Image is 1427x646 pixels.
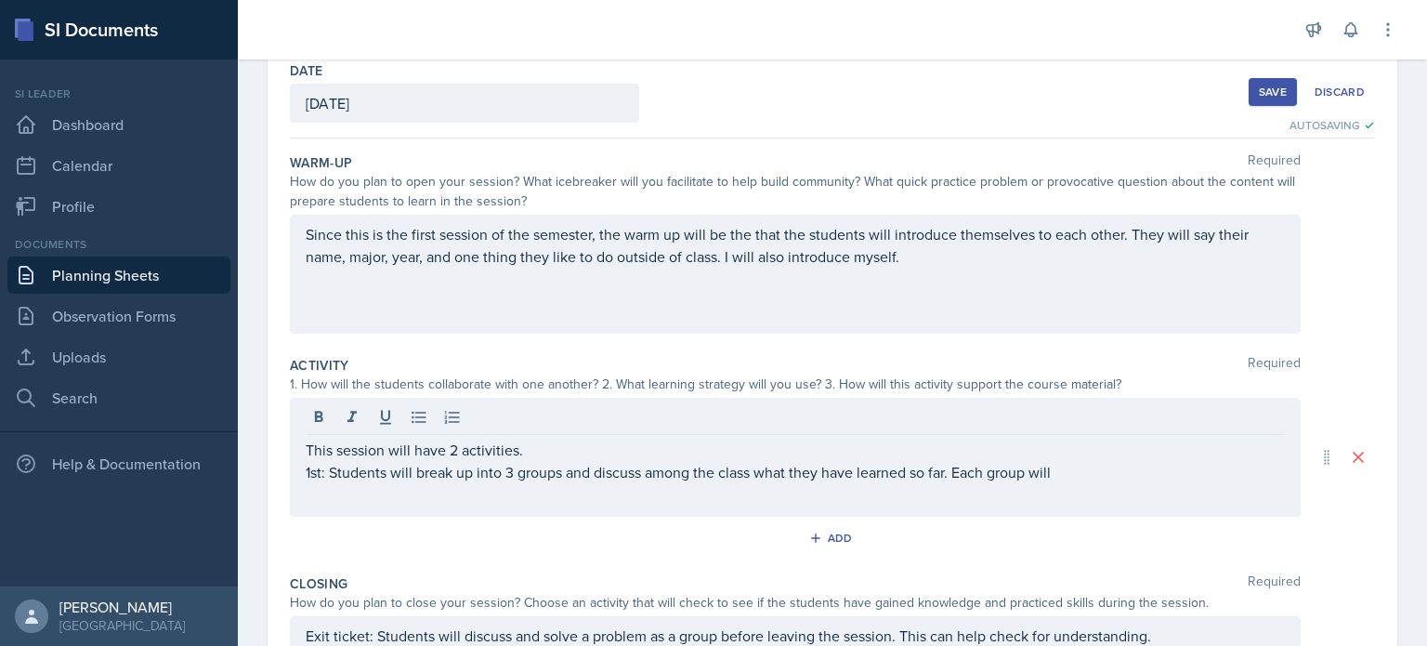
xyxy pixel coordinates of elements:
label: Activity [290,356,349,375]
a: Calendar [7,147,230,184]
a: Dashboard [7,106,230,143]
label: Warm-Up [290,153,352,172]
span: Required [1248,574,1301,593]
a: Uploads [7,338,230,376]
div: Help & Documentation [7,445,230,482]
div: [PERSON_NAME] [59,598,185,616]
span: Required [1248,356,1301,375]
p: 1st: Students will break up into 3 groups and discuss among the class what they have learned so f... [306,461,1285,483]
div: 1. How will the students collaborate with one another? 2. What learning strategy will you use? 3.... [290,375,1301,394]
a: Planning Sheets [7,257,230,294]
a: Profile [7,188,230,225]
div: Add [813,531,853,546]
label: Closing [290,574,347,593]
div: Save [1259,85,1287,99]
div: Autosaving [1290,117,1375,134]
p: Since this is the first session of the semester, the warm up will be the that the students will i... [306,223,1285,268]
div: [GEOGRAPHIC_DATA] [59,616,185,635]
div: Si leader [7,86,230,102]
div: How do you plan to close your session? Choose an activity that will check to see if the students ... [290,593,1301,613]
a: Search [7,379,230,416]
p: This session will have 2 activities. [306,439,1285,461]
span: Required [1248,153,1301,172]
div: Discard [1315,85,1365,99]
div: Documents [7,236,230,253]
div: How do you plan to open your session? What icebreaker will you facilitate to help build community... [290,172,1301,211]
button: Add [803,524,863,552]
a: Observation Forms [7,297,230,335]
button: Discard [1304,78,1375,106]
label: Date [290,61,322,80]
button: Save [1249,78,1297,106]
